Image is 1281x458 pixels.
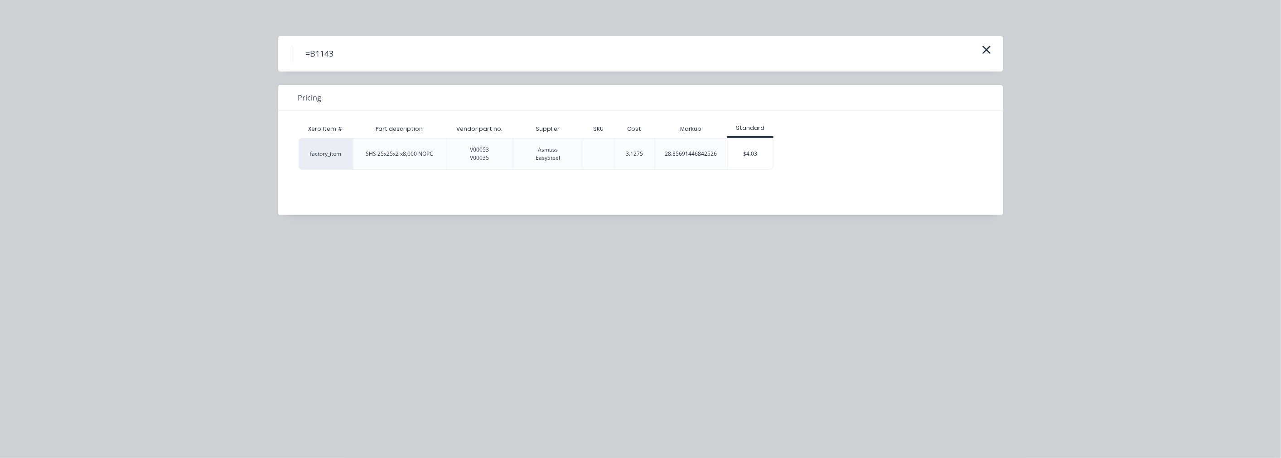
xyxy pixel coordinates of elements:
[292,45,348,62] h4: =B1143
[299,120,353,138] div: Xero Item #
[536,146,561,162] div: Asmuss EasySteel
[529,118,567,140] div: Supplier
[450,118,510,140] div: Vendor part no.
[369,118,430,140] div: Part description
[299,138,353,170] div: factory_item
[586,118,611,140] div: SKU
[470,146,489,162] div: V00053 V00035
[665,150,717,158] div: 28.85691446842526
[728,138,773,169] div: $4.03
[298,92,322,103] span: Pricing
[626,150,643,158] div: 3.1275
[727,124,773,132] div: Standard
[673,118,709,140] div: Markup
[366,150,434,158] div: SHS 25x25x2 x8,000 NOPC
[620,118,649,140] div: Cost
